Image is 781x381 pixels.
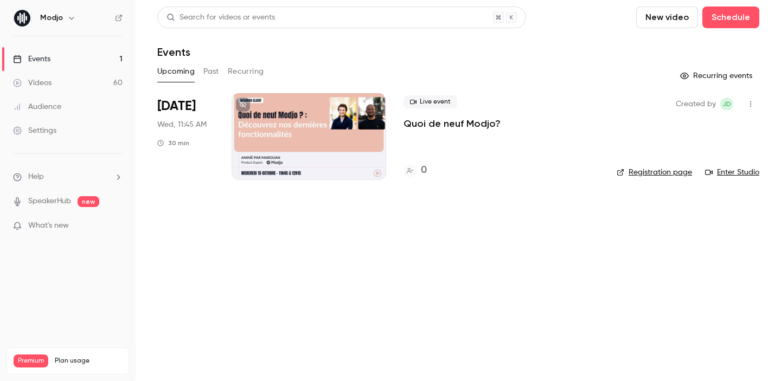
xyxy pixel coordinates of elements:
[13,125,56,136] div: Settings
[167,12,275,23] div: Search for videos or events
[404,117,501,130] a: Quoi de neuf Modjo?
[78,196,99,207] span: new
[157,119,207,130] span: Wed, 11:45 AM
[404,163,427,178] a: 0
[40,12,63,23] h6: Modjo
[55,357,122,365] span: Plan usage
[157,93,214,180] div: Oct 15 Wed, 11:45 AM (Europe/Paris)
[13,101,61,112] div: Audience
[722,98,731,111] span: JD
[228,63,264,80] button: Recurring
[13,78,52,88] div: Videos
[14,354,48,367] span: Premium
[421,163,427,178] h4: 0
[720,98,733,111] span: Jean-Arthur Dujoncquoy
[13,54,50,64] div: Events
[636,7,698,28] button: New video
[28,196,71,207] a: SpeakerHub
[13,171,123,183] li: help-dropdown-opener
[28,171,44,183] span: Help
[157,63,195,80] button: Upcoming
[157,98,196,115] span: [DATE]
[404,95,457,108] span: Live event
[702,7,759,28] button: Schedule
[617,167,692,178] a: Registration page
[157,46,190,59] h1: Events
[676,98,716,111] span: Created by
[157,139,189,147] div: 30 min
[28,220,69,231] span: What's new
[675,67,759,85] button: Recurring events
[705,167,759,178] a: Enter Studio
[14,9,31,27] img: Modjo
[203,63,219,80] button: Past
